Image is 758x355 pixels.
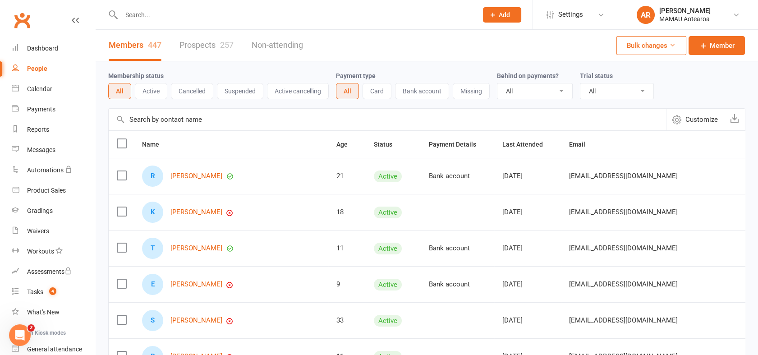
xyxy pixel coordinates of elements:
[27,65,47,72] div: People
[336,141,358,148] span: Age
[12,59,95,79] a: People
[637,6,655,24] div: AR
[12,120,95,140] a: Reports
[710,40,735,51] span: Member
[109,30,161,61] a: Members447
[502,139,553,150] button: Last Attended
[569,139,595,150] button: Email
[27,227,49,235] div: Waivers
[108,72,164,79] label: Membership status
[429,244,486,252] div: Bank account
[12,201,95,221] a: Gradings
[569,203,678,221] span: [EMAIL_ADDRESS][DOMAIN_NAME]
[336,281,358,288] div: 9
[217,83,263,99] button: Suspended
[49,287,56,295] span: 4
[502,244,553,252] div: [DATE]
[12,302,95,323] a: What's New
[27,146,55,153] div: Messages
[142,202,163,223] div: K
[142,310,163,331] div: S
[616,36,686,55] button: Bulk changes
[27,45,58,52] div: Dashboard
[12,79,95,99] a: Calendar
[336,317,358,324] div: 33
[148,40,161,50] div: 447
[374,279,402,290] div: Active
[27,248,54,255] div: Workouts
[483,7,521,23] button: Add
[497,72,559,79] label: Behind on payments?
[336,208,358,216] div: 18
[336,172,358,180] div: 21
[374,207,402,218] div: Active
[27,85,52,92] div: Calendar
[142,238,163,259] div: T
[363,83,391,99] button: Card
[12,241,95,262] a: Workouts
[267,83,329,99] button: Active cancelling
[429,172,486,180] div: Bank account
[336,139,358,150] button: Age
[142,141,169,148] span: Name
[12,38,95,59] a: Dashboard
[374,141,402,148] span: Status
[659,7,711,15] div: [PERSON_NAME]
[119,9,471,21] input: Search...
[429,141,486,148] span: Payment Details
[252,30,303,61] a: Non-attending
[569,312,678,329] span: [EMAIL_ADDRESS][DOMAIN_NAME]
[374,243,402,254] div: Active
[12,221,95,241] a: Waivers
[429,281,486,288] div: Bank account
[142,274,163,295] div: E
[27,126,49,133] div: Reports
[12,180,95,201] a: Product Sales
[135,83,167,99] button: Active
[569,141,595,148] span: Email
[336,244,358,252] div: 11
[170,172,222,180] a: [PERSON_NAME]
[27,106,55,113] div: Payments
[502,172,553,180] div: [DATE]
[220,40,234,50] div: 257
[108,83,131,99] button: All
[170,281,222,288] a: [PERSON_NAME]
[569,276,678,293] span: [EMAIL_ADDRESS][DOMAIN_NAME]
[429,139,486,150] button: Payment Details
[336,72,376,79] label: Payment type
[374,139,402,150] button: Status
[27,309,60,316] div: What's New
[499,11,510,18] span: Add
[27,187,66,194] div: Product Sales
[12,282,95,302] a: Tasks 4
[666,109,724,130] button: Customize
[11,9,33,32] a: Clubworx
[142,139,169,150] button: Name
[374,171,402,182] div: Active
[569,240,678,257] span: [EMAIL_ADDRESS][DOMAIN_NAME]
[170,208,222,216] a: [PERSON_NAME]
[142,166,163,187] div: R
[502,208,553,216] div: [DATE]
[109,109,666,130] input: Search by contact name
[502,141,553,148] span: Last Attended
[27,346,82,353] div: General attendance
[9,324,31,346] iframe: Intercom live chat
[27,288,43,295] div: Tasks
[580,72,613,79] label: Trial status
[502,317,553,324] div: [DATE]
[12,99,95,120] a: Payments
[12,160,95,180] a: Automations
[179,30,234,61] a: Prospects257
[689,36,745,55] a: Member
[569,167,678,184] span: [EMAIL_ADDRESS][DOMAIN_NAME]
[453,83,490,99] button: Missing
[502,281,553,288] div: [DATE]
[27,166,64,174] div: Automations
[27,207,53,214] div: Gradings
[395,83,449,99] button: Bank account
[170,244,222,252] a: [PERSON_NAME]
[12,140,95,160] a: Messages
[12,262,95,282] a: Assessments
